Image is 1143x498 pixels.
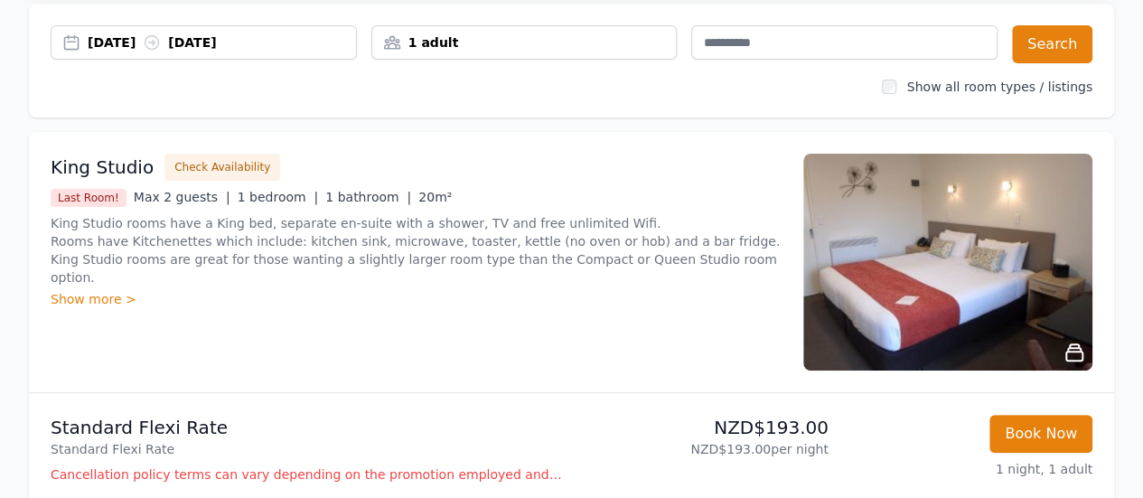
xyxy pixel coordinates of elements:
p: NZD$193.00 [579,415,829,440]
div: [DATE] [DATE] [88,33,356,52]
p: Cancellation policy terms can vary depending on the promotion employed and the time of stay of th... [51,465,565,484]
label: Show all room types / listings [907,80,1092,94]
button: Search [1012,25,1092,63]
span: 1 bedroom | [238,190,319,204]
div: Show more > [51,290,782,308]
button: Book Now [989,415,1092,453]
div: 1 adult [372,33,677,52]
span: Max 2 guests | [134,190,230,204]
span: Last Room! [51,189,126,207]
p: NZD$193.00 per night [579,440,829,458]
p: Standard Flexi Rate [51,440,565,458]
button: Check Availability [164,154,280,181]
span: 20m² [418,190,452,204]
p: Standard Flexi Rate [51,415,565,440]
p: 1 night, 1 adult [843,460,1092,478]
span: 1 bathroom | [325,190,411,204]
h3: King Studio [51,155,154,180]
p: King Studio rooms have a King bed, separate en-suite with a shower, TV and free unlimited Wifi. R... [51,214,782,287]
